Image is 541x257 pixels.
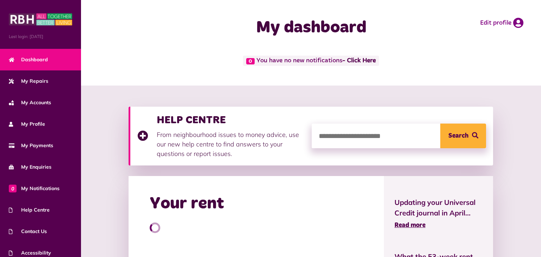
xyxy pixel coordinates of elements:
[9,228,47,235] span: Contact Us
[480,18,523,28] a: Edit profile
[9,99,51,106] span: My Accounts
[246,58,255,64] span: 0
[342,58,376,64] a: - Click Here
[9,120,45,128] span: My Profile
[394,197,483,230] a: Updating your Universal Credit journal in April... Read more
[203,18,419,38] h1: My dashboard
[9,163,51,171] span: My Enquiries
[9,142,53,149] span: My Payments
[9,185,60,192] span: My Notifications
[9,33,72,40] span: Last login: [DATE]
[157,114,305,126] h3: HELP CENTRE
[448,124,468,148] span: Search
[9,206,50,214] span: Help Centre
[9,77,48,85] span: My Repairs
[394,197,483,218] span: Updating your Universal Credit journal in April...
[157,130,305,158] p: From neighbourhood issues to money advice, use our new help centre to find answers to your questi...
[243,56,379,66] span: You have no new notifications
[9,184,17,192] span: 0
[150,194,224,214] h2: Your rent
[9,12,72,26] img: MyRBH
[394,222,425,228] span: Read more
[440,124,486,148] button: Search
[9,56,48,63] span: Dashboard
[9,249,51,257] span: Accessibility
